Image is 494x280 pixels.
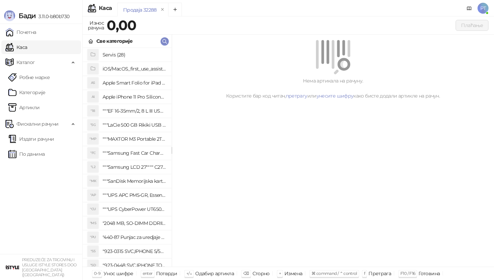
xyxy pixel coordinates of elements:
h4: """LaCie 500 GB Rikiki USB 3.0 / Ultra Compact & Resistant aluminum / USB 3.0 / 2.5""""""" [103,119,166,130]
h4: """UPS APC PM5-GR, Essential Surge Arrest,5 utic_nica""" [103,190,166,201]
div: "PU [87,232,98,243]
span: + [279,271,281,276]
h4: """UPS CyberPower UT650EG, 650VA/360W , line-int., s_uko, desktop""" [103,204,166,215]
div: Унос шифре [104,269,133,278]
div: Каса [99,5,112,11]
h4: """SanDisk Memorijska kartica 256GB microSDXC sa SD adapterom SDSQXA1-256G-GN6MA - Extreme PLUS, ... [103,176,166,187]
div: "AP [87,190,98,201]
h4: "923-0448 SVC,IPHONE,TOURQUE DRIVER KIT .65KGF- CM Šrafciger " [103,260,166,271]
span: Каталог [16,55,35,69]
div: Све категорије [96,37,132,45]
strong: 0,00 [107,17,136,34]
h4: Apple Smart Folio for iPad mini (A17 Pro) - Sage [103,77,166,88]
h4: """Samsung Fast Car Charge Adapter, brzi auto punja_, boja crna""" [103,148,166,158]
h4: """Samsung LCD 27"""" C27F390FHUXEN""" [103,162,166,173]
a: Почетна [5,25,36,39]
div: Одабир артикла [195,269,234,278]
div: "MP [87,133,98,144]
a: претрагу [286,93,307,99]
a: По данима [8,147,45,161]
span: 0-9 [94,271,100,276]
h4: iOS/MacOS_first_use_assistance (4) [103,63,166,74]
div: Износ рачуна [86,18,105,32]
h4: Apple iPhone 11 Pro Silicone Case - Black [103,91,166,102]
div: "CU [87,204,98,215]
a: Категорије [8,86,46,99]
h4: Servis (28) [103,49,166,60]
h4: "440-87 Punjac za uredjaje sa micro USB portom 4/1, Stand." [103,232,166,243]
span: 3.11.0-b80b730 [36,13,69,20]
div: "5G [87,119,98,130]
div: "MK [87,176,98,187]
div: "S5 [87,246,98,257]
button: Add tab [168,3,182,16]
a: Издати рачуни [8,132,54,146]
div: Продаја 32288 [123,6,157,14]
div: Измена [284,269,302,278]
div: Готовина [419,269,440,278]
span: ⌫ [243,271,249,276]
a: Каса [5,40,27,54]
div: Претрага [368,269,391,278]
h4: """MAXTOR M3 Portable 2TB 2.5"""" crni eksterni hard disk HX-M201TCB/GM""" [103,133,166,144]
h4: """EF 16-35mm/2, 8 L III USM""" [103,105,166,116]
h4: "923-0315 SVC,IPHONE 5/5S BATTERY REMOVAL TRAY Držač za iPhone sa kojim se otvara display [103,246,166,257]
img: 64x64-companyLogo-77b92cf4-9946-4f36-9751-bf7bb5fd2c7d.png [5,260,19,274]
a: ArtikliАртикли [8,101,40,114]
span: PT [478,3,489,14]
a: унесите шифру [317,93,354,99]
div: Нема артикала на рачуну. Користите бар код читач, или како бисте додали артикле на рачун. [180,77,486,100]
small: PREDUZEĆE ZA TRGOVINU I USLUGE ISTYLE STORES DOO [GEOGRAPHIC_DATA] ([GEOGRAPHIC_DATA]) [22,257,77,277]
div: AI [87,91,98,102]
span: Фискални рачуни [16,117,58,131]
button: Плаћање [456,20,489,31]
div: AS [87,77,98,88]
h4: "2048 MB, SO-DIMM DDRII, 667 MHz, Napajanje 1,8 0,1 V, Latencija CL5" [103,218,166,229]
div: "FC [87,148,98,158]
div: "SD [87,260,98,271]
span: Бади [19,12,36,20]
span: ⌘ command / ⌃ control [311,271,357,276]
a: Робне марке [8,71,50,84]
span: f [364,271,365,276]
span: ↑/↓ [186,271,192,276]
button: remove [158,7,167,13]
div: Сторно [252,269,270,278]
img: Logo [4,10,15,21]
div: "L2 [87,162,98,173]
span: F10 / F16 [400,271,415,276]
div: Потврди [156,269,177,278]
a: Документација [464,3,475,14]
div: "18 [87,105,98,116]
div: grid [83,48,172,267]
div: "MS [87,218,98,229]
span: enter [143,271,153,276]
